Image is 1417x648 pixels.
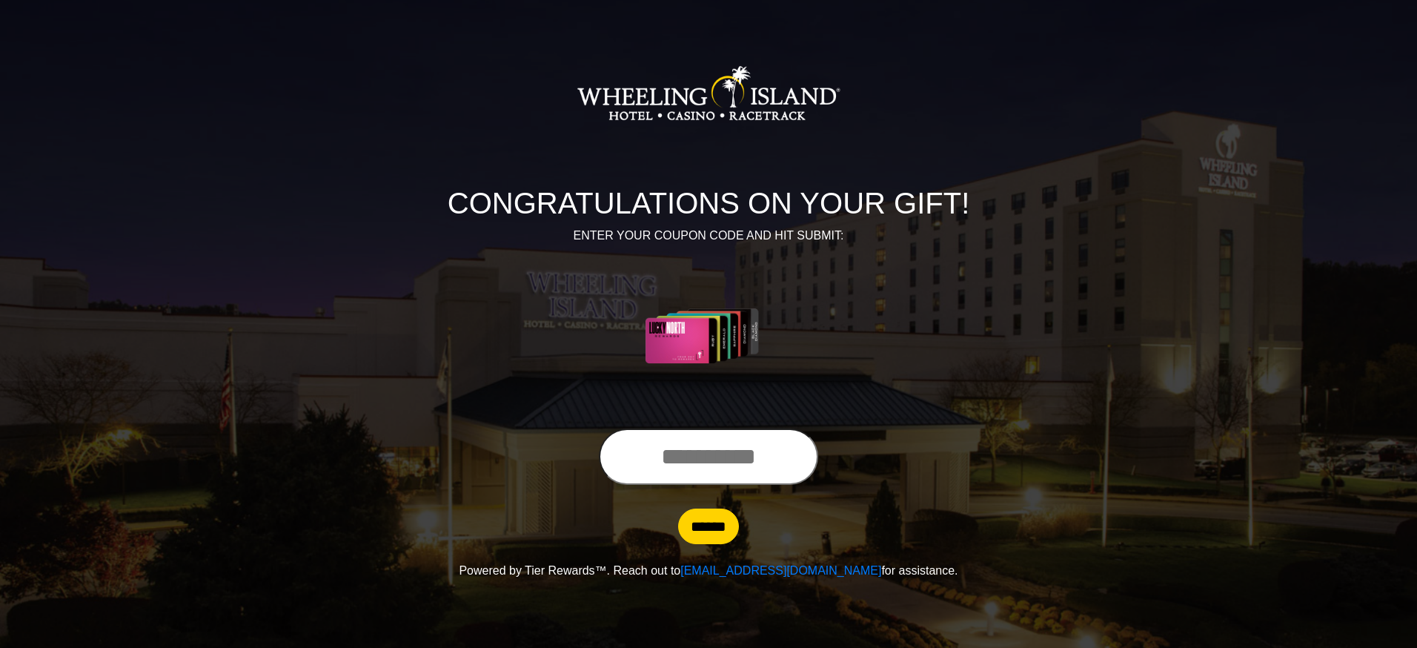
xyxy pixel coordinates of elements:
[297,185,1120,221] h1: CONGRATULATIONS ON YOUR GIFT!
[577,19,840,168] img: Logo
[459,564,958,577] span: Powered by Tier Rewards™. Reach out to for assistance.
[610,262,808,411] img: Center Image
[680,564,881,577] a: [EMAIL_ADDRESS][DOMAIN_NAME]
[297,227,1120,245] p: ENTER YOUR COUPON CODE AND HIT SUBMIT:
